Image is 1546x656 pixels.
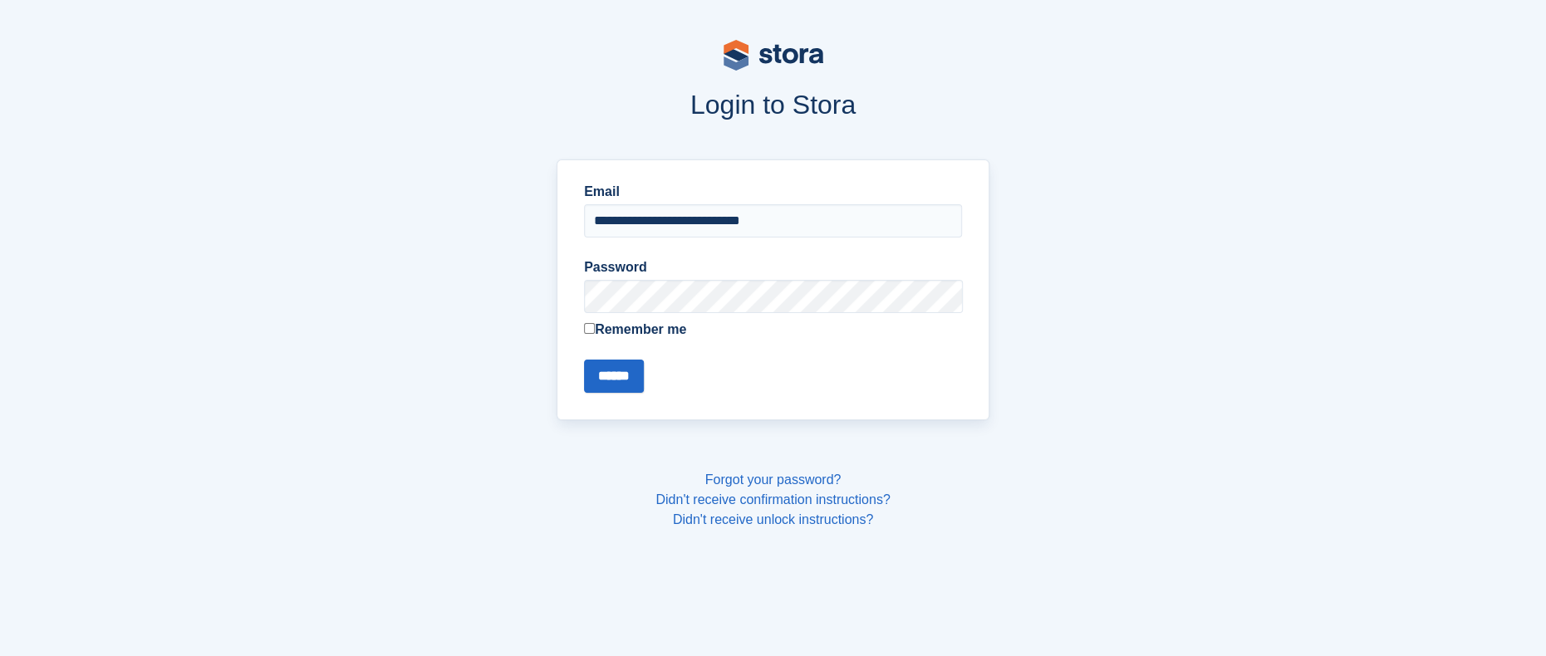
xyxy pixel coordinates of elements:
input: Remember me [584,323,595,334]
a: Didn't receive confirmation instructions? [655,492,890,507]
img: stora-logo-53a41332b3708ae10de48c4981b4e9114cc0af31d8433b30ea865607fb682f29.svg [724,40,823,71]
h1: Login to Stora [240,90,1307,120]
label: Password [584,257,962,277]
a: Didn't receive unlock instructions? [673,512,873,526]
label: Email [584,182,962,202]
label: Remember me [584,320,962,340]
a: Forgot your password? [705,472,842,487]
